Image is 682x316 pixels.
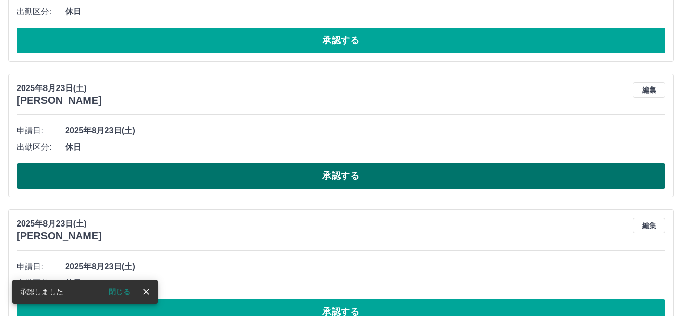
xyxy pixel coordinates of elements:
[17,125,65,137] span: 申請日:
[65,6,665,18] span: 休日
[17,230,102,242] h3: [PERSON_NAME]
[633,82,665,98] button: 編集
[17,6,65,18] span: 出勤区分:
[20,283,63,301] div: 承認しました
[65,125,665,137] span: 2025年8月23日(土)
[17,277,65,289] span: 出勤区分:
[17,141,65,153] span: 出勤区分:
[139,284,154,299] button: close
[101,284,139,299] button: 閉じる
[17,82,102,95] p: 2025年8月23日(土)
[17,28,665,53] button: 承認する
[633,218,665,233] button: 編集
[17,95,102,106] h3: [PERSON_NAME]
[65,277,665,289] span: 休日
[17,261,65,273] span: 申請日:
[65,261,665,273] span: 2025年8月23日(土)
[65,141,665,153] span: 休日
[17,163,665,189] button: 承認する
[17,218,102,230] p: 2025年8月23日(土)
